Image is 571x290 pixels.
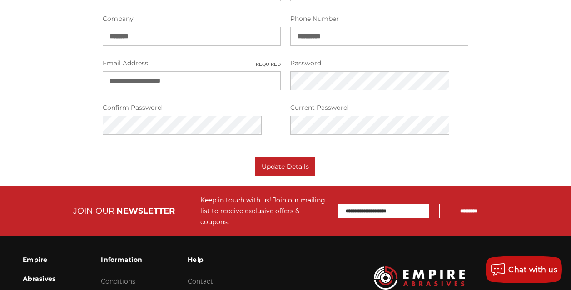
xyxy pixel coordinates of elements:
h3: Empire Abrasives [23,250,55,288]
label: Email Address [103,59,281,68]
h3: Information [101,250,142,269]
small: Required [256,61,281,68]
button: Chat with us [486,256,562,283]
span: NEWSLETTER [116,206,175,216]
label: Phone Number [290,14,468,24]
h3: Help [188,250,216,269]
label: Password [290,59,468,68]
img: Empire Abrasives Logo Image [374,266,465,290]
label: Confirm Password [103,103,281,113]
button: Update Details [255,157,315,176]
a: Contact [188,277,213,285]
span: JOIN OUR [73,206,114,216]
span: Chat with us [508,265,557,274]
label: Current Password [290,103,468,113]
div: Keep in touch with us! Join our mailing list to receive exclusive offers & coupons. [200,195,329,227]
label: Company [103,14,281,24]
